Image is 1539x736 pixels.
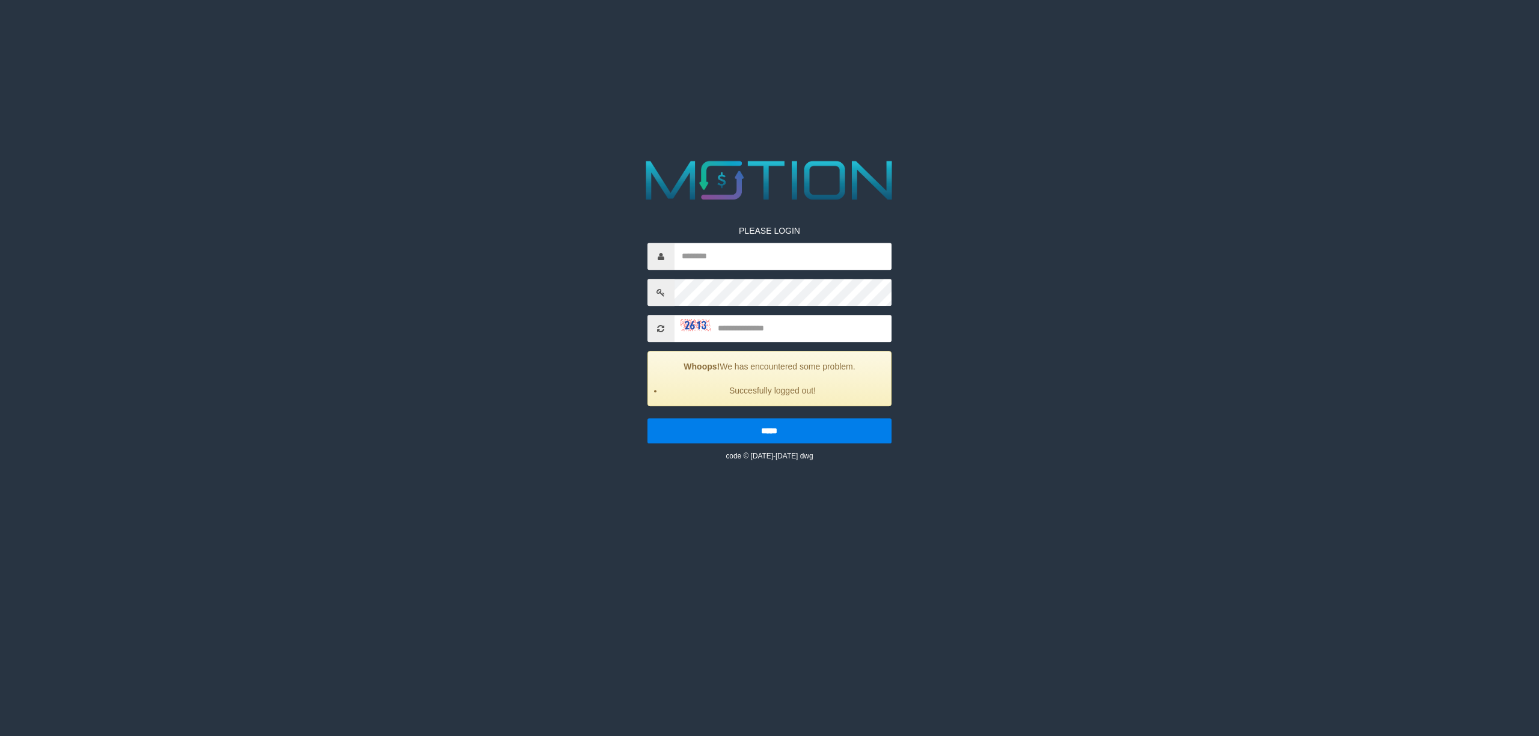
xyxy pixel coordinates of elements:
img: MOTION_logo.png [635,154,904,207]
small: code © [DATE]-[DATE] dwg [726,452,813,460]
strong: Whoops! [684,362,720,371]
p: PLEASE LOGIN [647,225,892,237]
li: Succesfully logged out! [663,385,883,397]
div: We has encountered some problem. [647,351,892,406]
img: captcha [681,319,711,331]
